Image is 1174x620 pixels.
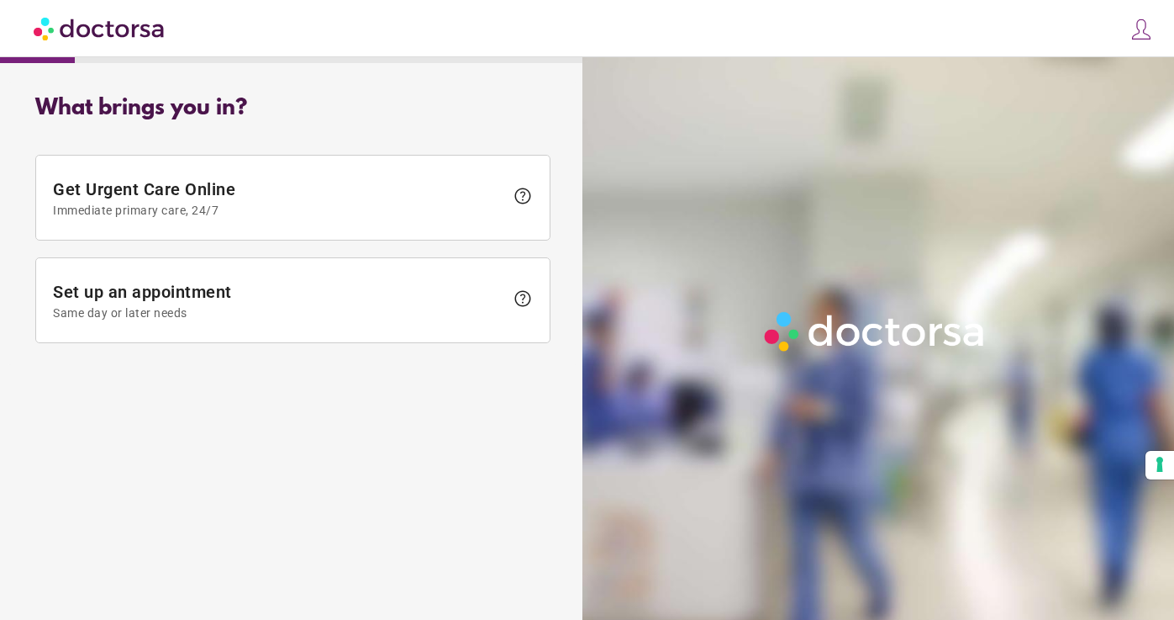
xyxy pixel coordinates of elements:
div: What brings you in? [35,96,550,121]
button: Your consent preferences for tracking technologies [1145,451,1174,480]
span: help [513,186,533,206]
span: help [513,289,533,309]
img: icons8-customer-100.png [1129,18,1153,41]
img: Logo-Doctorsa-trans-White-partial-flat.png [758,305,992,358]
span: Same day or later needs [53,306,504,320]
span: Get Urgent Care Online [53,179,504,217]
span: Set up an appointment [53,282,504,320]
span: Immediate primary care, 24/7 [53,204,504,217]
img: Doctorsa.com [34,9,166,47]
